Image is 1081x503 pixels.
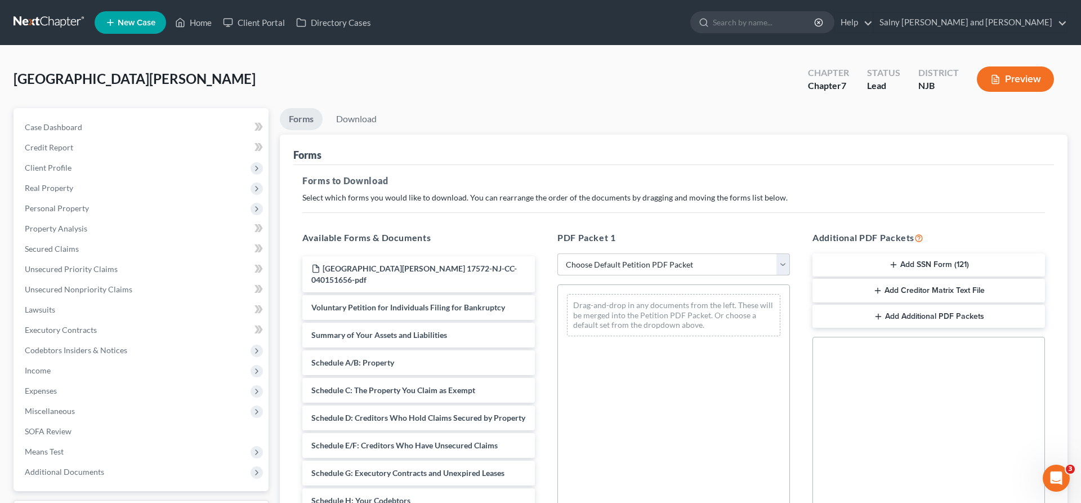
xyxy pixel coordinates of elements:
h5: Forms to Download [302,174,1045,188]
button: Preview [977,66,1054,92]
span: Expenses [25,386,57,395]
h5: Available Forms & Documents [302,231,535,244]
a: Unsecured Priority Claims [16,259,269,279]
span: Secured Claims [25,244,79,253]
span: Executory Contracts [25,325,97,335]
a: Home [169,12,217,33]
div: Status [867,66,900,79]
span: Miscellaneous [25,406,75,416]
input: Search by name... [713,12,816,33]
span: Schedule C: The Property You Claim as Exempt [311,385,475,395]
div: Chapter [808,79,849,92]
a: Case Dashboard [16,117,269,137]
span: Lawsuits [25,305,55,314]
a: Secured Claims [16,239,269,259]
span: Case Dashboard [25,122,82,132]
span: Voluntary Petition for Individuals Filing for Bankruptcy [311,302,505,312]
a: Unsecured Nonpriority Claims [16,279,269,300]
button: Add SSN Form (121) [812,253,1045,277]
span: [GEOGRAPHIC_DATA][PERSON_NAME] 17572-NJ-CC-040151656-pdf [311,264,517,284]
button: Add Additional PDF Packets [812,305,1045,328]
a: Client Portal [217,12,291,33]
span: Codebtors Insiders & Notices [25,345,127,355]
span: Credit Report [25,143,73,152]
span: 3 [1066,465,1075,474]
span: Property Analysis [25,224,87,233]
div: Forms [293,148,321,162]
a: Property Analysis [16,219,269,239]
iframe: Intercom live chat [1043,465,1070,492]
a: SOFA Review [16,421,269,442]
span: 7 [841,80,846,91]
span: Summary of Your Assets and Liabilities [311,330,447,340]
span: Means Test [25,447,64,456]
a: Help [835,12,873,33]
h5: Additional PDF Packets [812,231,1045,244]
span: Schedule D: Creditors Who Hold Claims Secured by Property [311,413,525,422]
h5: PDF Packet 1 [557,231,790,244]
span: Unsecured Nonpriority Claims [25,284,132,294]
span: Schedule G: Executory Contracts and Unexpired Leases [311,468,504,478]
a: Credit Report [16,137,269,158]
span: Client Profile [25,163,72,172]
a: Download [327,108,386,130]
span: SOFA Review [25,426,72,436]
a: Directory Cases [291,12,377,33]
span: Income [25,366,51,375]
a: Salny [PERSON_NAME] and [PERSON_NAME] [874,12,1067,33]
a: Executory Contracts [16,320,269,340]
button: Add Creditor Matrix Text File [812,279,1045,302]
span: [GEOGRAPHIC_DATA][PERSON_NAME] [14,70,256,87]
span: New Case [118,19,155,27]
div: NJB [918,79,959,92]
div: District [918,66,959,79]
span: Schedule E/F: Creditors Who Have Unsecured Claims [311,440,498,450]
a: Lawsuits [16,300,269,320]
p: Select which forms you would like to download. You can rearrange the order of the documents by dr... [302,192,1045,203]
a: Forms [280,108,323,130]
span: Personal Property [25,203,89,213]
div: Drag-and-drop in any documents from the left. These will be merged into the Petition PDF Packet. ... [567,294,780,336]
span: Schedule A/B: Property [311,358,394,367]
div: Lead [867,79,900,92]
div: Chapter [808,66,849,79]
span: Real Property [25,183,73,193]
span: Additional Documents [25,467,104,477]
span: Unsecured Priority Claims [25,264,118,274]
